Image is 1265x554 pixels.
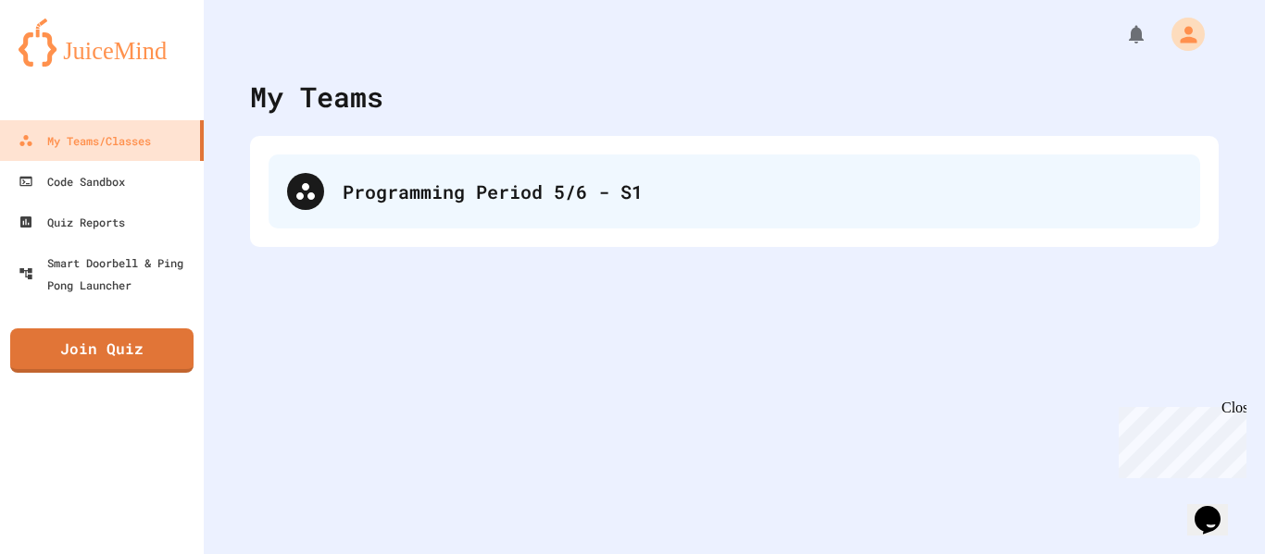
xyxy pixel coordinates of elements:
div: My Notifications [1091,18,1152,50]
div: Smart Doorbell & Ping Pong Launcher [19,252,196,296]
div: My Teams [250,76,383,117]
img: logo-orange.svg [19,18,185,67]
div: Programming Period 5/6 - S1 [269,154,1200,228]
div: Quiz Reports [19,211,125,233]
div: Chat with us now!Close [7,7,128,117]
div: Code Sandbox [19,170,125,192]
div: Programming Period 5/6 - S1 [343,178,1182,205]
iframe: chat widget [1111,400,1246,478]
a: Join Quiz [10,328,194,373]
iframe: chat widget [1187,480,1246,536]
div: My Teams/Classes [19,129,151,152]
div: My Account [1152,13,1209,55]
